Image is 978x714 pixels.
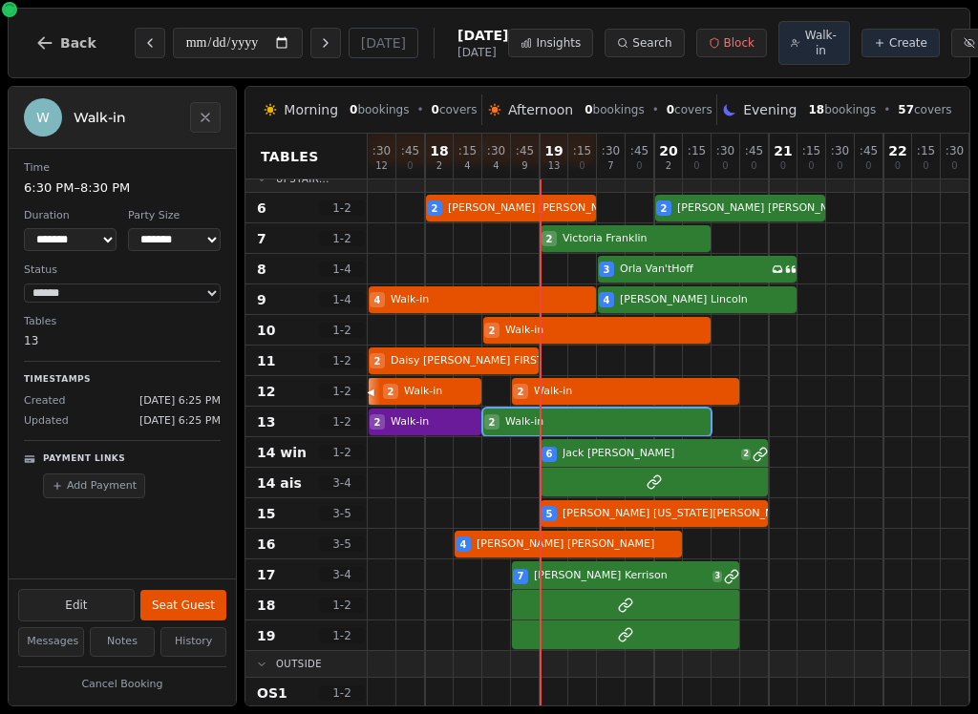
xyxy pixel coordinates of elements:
[889,35,927,51] span: Create
[284,100,338,119] span: Morning
[521,161,527,171] span: 9
[923,161,928,171] span: 0
[430,144,448,157] span: 18
[883,102,890,117] span: •
[257,683,287,703] span: OS1
[505,323,711,339] span: Walk-in
[257,229,266,248] span: 7
[477,536,682,553] span: [PERSON_NAME] [PERSON_NAME]
[546,232,553,246] span: 2
[257,504,275,523] span: 15
[458,145,477,157] span: : 15
[20,20,112,66] button: Back
[861,29,940,57] button: Create
[659,144,677,157] span: 20
[860,145,878,157] span: : 45
[716,145,734,157] span: : 30
[257,565,275,584] span: 17
[257,535,275,554] span: 16
[917,145,935,157] span: : 15
[139,393,221,409] span: [DATE] 6:25 PM
[310,28,341,58] button: Next day
[693,161,699,171] span: 0
[319,598,365,613] span: 1 - 2
[831,145,849,157] span: : 30
[139,413,221,430] span: [DATE] 6:25 PM
[489,415,496,430] span: 2
[563,446,737,462] span: Jack [PERSON_NAME]
[319,445,365,460] span: 1 - 2
[652,102,659,117] span: •
[319,506,365,521] span: 3 - 5
[508,29,593,57] button: Insights
[436,161,442,171] span: 2
[319,685,365,701] span: 1 - 2
[374,293,381,307] span: 4
[573,145,591,157] span: : 15
[24,413,69,430] span: Updated
[24,178,221,198] dd: 6:30 PM – 8:30 PM
[407,161,413,171] span: 0
[319,475,365,491] span: 3 - 4
[751,161,756,171] span: 0
[257,443,307,462] span: 14 win
[607,161,613,171] span: 7
[319,536,365,552] span: 3 - 5
[350,102,409,117] span: bookings
[534,568,709,584] span: [PERSON_NAME] Kerrison
[632,35,671,51] span: Search
[605,29,684,57] button: Search
[257,199,266,218] span: 6
[579,161,585,171] span: 0
[432,103,439,116] span: 0
[374,415,381,430] span: 2
[508,100,573,119] span: Afternoon
[319,384,365,399] span: 1 - 2
[24,208,117,224] dt: Duration
[319,231,365,246] span: 1 - 2
[724,35,755,51] span: Block
[951,161,957,171] span: 0
[391,292,596,308] span: Walk-in
[319,628,365,643] span: 1 - 2
[128,208,221,224] dt: Party Size
[518,385,524,399] span: 2
[448,200,626,217] span: [PERSON_NAME] [PERSON_NAME]
[808,161,814,171] span: 0
[563,231,711,247] span: Victoria Franklin
[666,161,671,171] span: 2
[487,145,505,157] span: : 30
[257,290,266,309] span: 9
[620,262,768,278] span: Orla Van'tHoff
[837,161,842,171] span: 0
[257,473,302,493] span: 14 ais
[24,314,221,330] dt: Tables
[546,447,553,461] span: 6
[190,102,221,133] button: Close
[18,627,84,657] button: Messages
[160,627,226,657] button: History
[745,145,763,157] span: : 45
[24,393,66,409] span: Created
[667,103,674,116] span: 0
[261,147,319,166] span: Tables
[24,373,221,387] p: Timestamps
[432,201,438,216] span: 2
[677,200,855,217] span: [PERSON_NAME] [PERSON_NAME]
[432,102,478,117] span: covers
[898,102,951,117] span: covers
[140,590,226,620] button: Seat Guest
[620,292,797,308] span: [PERSON_NAME] Lincoln
[257,596,275,615] span: 18
[563,506,800,522] span: [PERSON_NAME] [US_STATE][PERSON_NAME]
[946,145,964,157] span: : 30
[350,103,357,116] span: 0
[802,145,820,157] span: : 15
[276,657,322,671] span: Outside
[546,507,553,521] span: 5
[865,161,871,171] span: 0
[778,21,850,65] button: Walk-in
[391,353,579,369] span: Daisy [PERSON_NAME] FIRST TABLE
[319,200,365,216] span: 1 - 2
[375,161,388,171] span: 12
